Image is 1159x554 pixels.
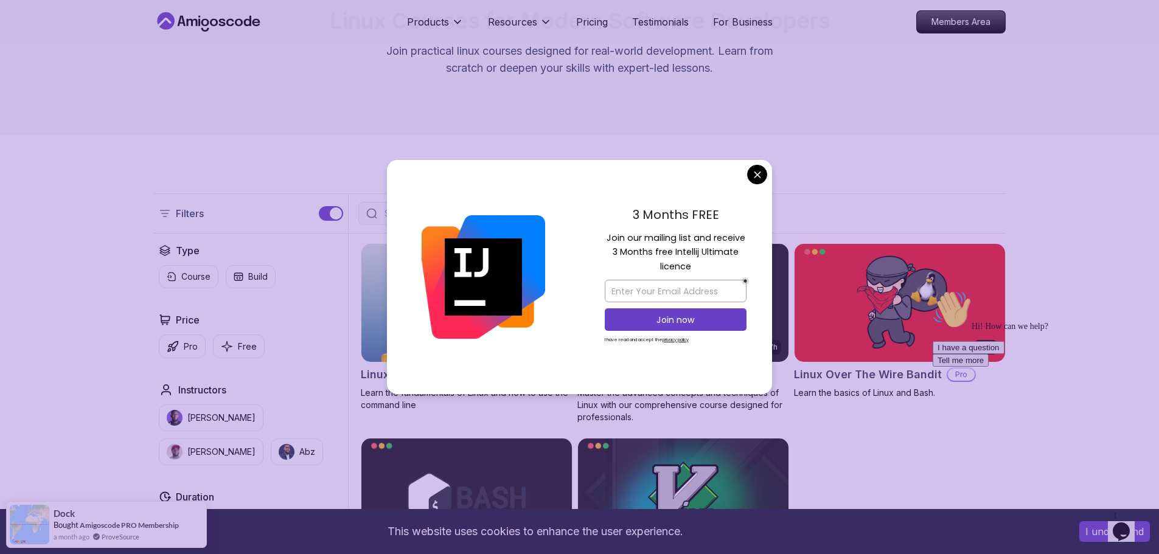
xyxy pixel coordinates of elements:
p: Course [181,271,211,283]
button: Free [213,334,265,358]
button: instructor imgAbz [271,438,323,465]
h2: Linux Over The Wire Bandit [794,366,942,383]
iframe: chat widget [928,285,1147,499]
a: Testimonials [632,15,689,29]
iframe: chat widget [1108,505,1147,542]
p: Abz [299,446,315,458]
img: provesource social proof notification image [10,505,49,544]
p: [PERSON_NAME] [187,446,256,458]
h2: Price [176,313,200,327]
span: Bought [54,520,78,530]
button: Build [226,265,276,288]
div: 👋Hi! How can we help?I have a questionTell me more [5,5,224,81]
button: Course [159,265,218,288]
a: Pricing [576,15,608,29]
span: a month ago [54,531,89,542]
button: instructor img[PERSON_NAME] [159,438,263,465]
p: [PERSON_NAME] [187,412,256,424]
h2: Instructors [178,383,226,397]
p: Learn the fundamentals of Linux and how to use the command line [361,387,573,411]
p: Master the advanced concepts and techniques of Linux with our comprehensive course designed for p... [577,387,789,423]
p: Free [238,341,257,353]
p: Resources [488,15,537,29]
span: Dock [54,508,75,519]
p: Pro [184,341,198,353]
input: Search Java, React, Spring boot ... [382,207,642,220]
p: Learn the basics of Linux and Bash. [794,387,1006,399]
a: Linux Over The Wire Bandit card39mLinux Over The Wire BanditProLearn the basics of Linux and Bash. [794,243,1006,399]
img: instructor img [167,410,183,426]
a: Amigoscode PRO Membership [80,521,179,530]
h2: Type [176,243,200,258]
button: instructor img[PERSON_NAME] [159,404,263,431]
img: Linux Over The Wire Bandit card [795,244,1005,362]
button: Tell me more [5,69,61,81]
button: Resources [488,15,552,39]
p: Filters [176,206,204,221]
a: ProveSource [102,531,139,542]
button: I have a question [5,56,77,69]
img: Linux Fundamentals card [361,244,572,362]
span: Hi! How can we help? [5,36,120,46]
img: instructor img [279,444,294,460]
p: Join practical linux courses designed for real-world development. Learn from scratch or deepen yo... [375,43,784,77]
img: :wave: [5,5,44,44]
p: Members Area [917,11,1005,33]
h2: Duration [176,490,214,504]
a: Linux Fundamentals card6.00hLinux FundamentalsProLearn the fundamentals of Linux and how to use t... [361,243,573,411]
a: For Business [713,15,773,29]
button: Products [407,15,464,39]
button: Accept cookies [1079,521,1150,542]
p: Products [407,15,449,29]
button: Pro [159,334,206,358]
a: Members Area [916,10,1006,33]
img: instructor img [167,444,183,460]
div: This website uses cookies to enhance the user experience. [9,518,1061,545]
p: Build [248,271,268,283]
h2: Linux Fundamentals [361,366,468,383]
